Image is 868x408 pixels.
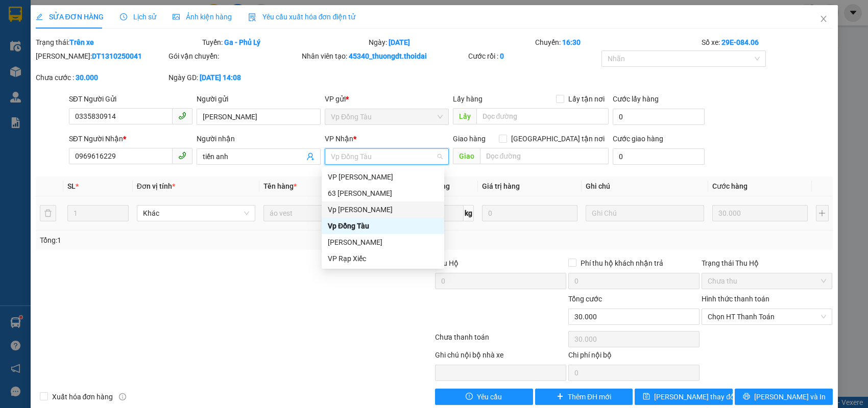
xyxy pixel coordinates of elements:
[635,389,733,405] button: save[PERSON_NAME] thay đổi
[534,37,701,48] div: Chuyến:
[557,393,564,401] span: plus
[613,148,705,165] input: Cước giao hàng
[819,15,828,23] span: close
[754,391,826,402] span: [PERSON_NAME] và In
[482,182,520,190] span: Giá trị hàng
[613,95,659,103] label: Cước lấy hàng
[702,258,833,269] div: Trạng thái Thu Hộ
[712,182,748,190] span: Cước hàng
[389,38,410,46] b: [DATE]
[69,133,193,144] div: SĐT Người Nhận
[735,389,833,405] button: printer[PERSON_NAME] và In
[328,220,438,232] div: Vp Đồng Tàu
[564,93,609,105] span: Lấy tận nơi
[7,44,95,80] span: Chuyển phát nhanh: [GEOGRAPHIC_DATA] - [GEOGRAPHIC_DATA]
[322,185,444,201] div: 63 Trần Quang Tặng
[708,309,827,324] span: Chọn HT Thanh Toán
[197,133,321,144] div: Người nhận
[4,36,6,88] img: logo
[576,258,667,269] span: Phí thu hộ khách nhận trả
[48,391,117,402] span: Xuất hóa đơn hàng
[325,93,449,105] div: VP gửi
[328,188,438,199] div: 63 [PERSON_NAME]
[328,204,438,215] div: Vp [PERSON_NAME]
[36,13,43,20] span: edit
[248,13,356,21] span: Yêu cầu xuất hóa đơn điện tử
[476,108,609,124] input: Dọc đường
[468,50,599,62] div: Cước rồi :
[507,133,609,144] span: [GEOGRAPHIC_DATA] tận nơi
[322,250,444,267] div: VP Rạp Xiếc
[702,295,769,303] label: Hình thức thanh toán
[36,50,167,62] div: [PERSON_NAME]:
[331,109,443,124] span: Vp Đồng Tàu
[36,13,104,21] span: SỬA ĐƠN HÀNG
[322,218,444,234] div: Vp Đồng Tàu
[35,37,201,48] div: Trạng thái:
[263,182,297,190] span: Tên hàng
[302,50,466,62] div: Nhân viên tạo:
[643,393,650,401] span: save
[173,13,180,20] span: picture
[434,331,567,349] div: Chưa thanh toán
[349,52,427,60] b: 45340_thuongdt.thoidai
[613,109,705,125] input: Cước lấy hàng
[453,108,476,124] span: Lấy
[40,235,335,246] div: Tổng: 1
[224,38,260,46] b: Ga - Phủ Lý
[36,72,167,83] div: Chưa cước :
[482,205,577,221] input: 0
[435,259,459,267] span: Thu Hộ
[120,13,127,20] span: clock-circle
[69,38,94,46] b: Trên xe
[328,253,438,264] div: VP Rạp Xiếc
[435,349,566,365] div: Ghi chú nội bộ nhà xe
[368,37,534,48] div: Ngày:
[173,13,232,21] span: Ảnh kiện hàng
[92,52,142,60] b: DT1310250041
[464,205,474,221] span: kg
[143,206,249,221] span: Khác
[535,389,633,405] button: plusThêm ĐH mới
[816,205,829,221] button: plus
[168,72,300,83] div: Ngày GD:
[201,37,368,48] div: Tuyến:
[809,5,838,34] button: Close
[178,151,186,160] span: phone
[568,295,602,303] span: Tổng cước
[568,391,611,402] span: Thêm ĐH mới
[67,182,76,190] span: SL
[178,112,186,120] span: phone
[248,13,256,21] img: icon
[306,152,315,161] span: user-add
[721,38,759,46] b: 29E-084.06
[712,205,808,221] input: 0
[322,169,444,185] div: VP Nguyễn Quốc Trị
[613,135,663,143] label: Cước giao hàng
[200,73,241,82] b: [DATE] 14:08
[96,68,157,79] span: DT1310250063
[562,38,581,46] b: 16:30
[582,176,708,196] th: Ghi chú
[328,171,438,183] div: VP [PERSON_NAME]
[477,391,502,402] span: Yêu cầu
[328,237,438,248] div: [PERSON_NAME]
[325,135,353,143] span: VP Nhận
[263,205,382,221] input: VD: Bàn, Ghế
[466,393,473,401] span: exclamation-circle
[40,205,56,221] button: delete
[453,135,486,143] span: Giao hàng
[137,182,175,190] span: Đơn vị tính
[331,149,443,164] span: Vp Đồng Tàu
[76,73,98,82] b: 30.000
[654,391,736,402] span: [PERSON_NAME] thay đổi
[9,8,92,41] strong: CÔNG TY TNHH DỊCH VỤ DU LỊCH THỜI ĐẠI
[586,205,704,221] input: Ghi Chú
[453,148,480,164] span: Giao
[435,389,533,405] button: exclamation-circleYêu cầu
[480,148,609,164] input: Dọc đường
[322,201,444,218] div: Vp Lê Hoàn
[119,393,126,400] span: info-circle
[743,393,750,401] span: printer
[69,93,193,105] div: SĐT Người Gửi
